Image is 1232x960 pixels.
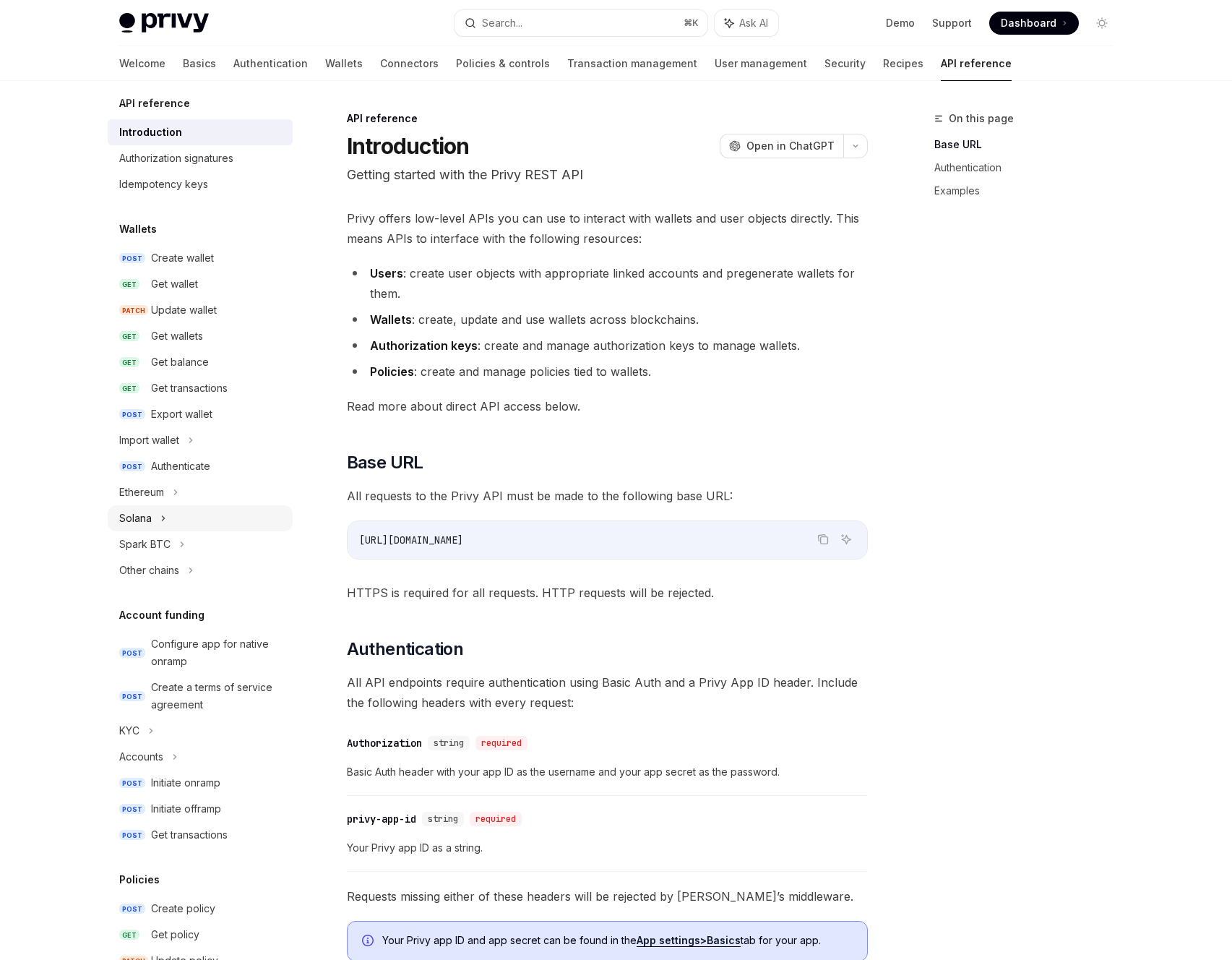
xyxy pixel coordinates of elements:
a: User management [715,46,807,81]
div: Create policy [151,900,215,917]
span: POST [119,691,145,702]
span: Requests missing either of these headers will be rejected by [PERSON_NAME]’s middleware. [347,886,868,907]
a: GETGet wallets [108,323,293,349]
div: Introduction [119,124,182,141]
a: POSTCreate wallet [108,245,293,271]
a: Recipes [883,46,923,81]
span: Open in ChatGPT [746,139,835,153]
div: Get wallet [151,275,198,293]
div: Solana [119,510,152,527]
a: Basics [183,46,216,81]
button: Copy the contents from the code block [814,530,832,549]
span: Read more about direct API access below. [347,396,868,416]
svg: Info [362,935,376,949]
div: Create wallet [151,249,214,267]
a: App settings>Basics [637,934,741,947]
span: POST [119,904,145,914]
span: Privy offers low-level APIs you can use to interact with wallets and user objects directly. This ... [347,208,868,249]
span: Your Privy app ID as a string. [347,839,868,857]
div: Import wallet [119,432,179,449]
li: : create user objects with appropriate linked accounts and pregenerate wallets for them. [347,263,868,304]
div: Authorization [347,736,422,750]
div: privy-app-id [347,812,416,826]
a: Base URL [934,133,1125,156]
img: light logo [119,13,209,33]
div: Other chains [119,562,179,579]
div: Authorization signatures [119,150,233,167]
div: Get policy [151,926,199,943]
a: POSTExport wallet [108,401,293,427]
li: : create, update and use wallets across blockchains. [347,309,868,330]
p: Getting started with the Privy REST API [347,165,868,185]
div: Create a terms of service agreement [151,679,284,713]
a: Security [824,46,866,81]
span: POST [119,804,145,815]
a: Examples [934,179,1125,202]
span: On this page [949,110,1014,127]
div: Update wallet [151,301,217,319]
div: Ethereum [119,484,164,501]
div: KYC [119,722,139,740]
span: Your Privy app ID and app secret can be found in the tab for your app. [382,933,853,948]
div: Export wallet [151,406,212,423]
span: All requests to the Privy API must be made to the following base URL: [347,486,868,506]
button: Open in ChatGPT [720,134,843,158]
a: Connectors [380,46,439,81]
strong: Authorization keys [370,338,478,353]
a: Transaction management [567,46,697,81]
div: Idempotency keys [119,176,208,193]
div: Search... [482,14,522,32]
div: Initiate offramp [151,800,221,818]
a: API reference [941,46,1012,81]
span: GET [119,331,139,342]
span: POST [119,830,145,841]
span: POST [119,648,145,659]
a: POSTConfigure app for native onramp [108,631,293,674]
h5: Account funding [119,607,204,624]
span: HTTPS is required for all requests. HTTP requests will be rejected. [347,583,868,603]
span: string [434,737,464,749]
strong: Wallets [370,312,412,327]
span: Authentication [347,638,464,661]
a: POSTCreate a terms of service agreement [108,674,293,718]
li: : create and manage policies tied to wallets. [347,361,868,382]
span: All API endpoints require authentication using Basic Auth and a Privy App ID header. Include the ... [347,672,868,713]
strong: Basics [707,934,741,946]
a: POSTGet transactions [108,822,293,848]
div: Configure app for native onramp [151,635,284,670]
a: Authentication [934,156,1125,179]
span: POST [119,253,145,264]
div: Accounts [119,748,163,766]
a: POSTInitiate onramp [108,770,293,796]
a: Wallets [325,46,363,81]
a: Support [932,16,972,30]
div: Authenticate [151,458,210,475]
a: GETGet transactions [108,375,293,401]
a: Idempotency keys [108,171,293,197]
span: Basic Auth header with your app ID as the username and your app secret as the password. [347,763,868,781]
a: Demo [886,16,915,30]
div: Initiate onramp [151,774,220,792]
div: Get transactions [151,380,228,397]
a: Policies & controls [456,46,550,81]
span: GET [119,357,139,368]
a: GETGet policy [108,922,293,948]
span: POST [119,461,145,472]
a: PATCHUpdate wallet [108,297,293,323]
span: Ask AI [739,16,768,30]
a: GETGet balance [108,349,293,375]
a: POSTInitiate offramp [108,796,293,822]
li: : create and manage authorization keys to manage wallets. [347,335,868,356]
span: GET [119,383,139,394]
a: Authorization signatures [108,145,293,171]
button: Ask AI [837,530,856,549]
a: POSTCreate policy [108,896,293,922]
span: [URL][DOMAIN_NAME] [359,533,463,547]
div: Get balance [151,353,209,371]
button: Toggle dark mode [1090,12,1113,35]
span: GET [119,930,139,940]
h5: Wallets [119,220,157,238]
span: string [428,813,458,825]
a: Dashboard [989,12,1079,35]
strong: Policies [370,364,414,379]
